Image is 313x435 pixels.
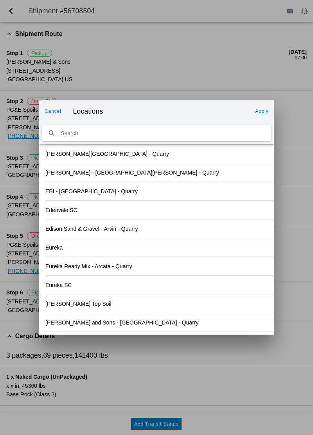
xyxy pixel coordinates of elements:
input: search text [42,125,271,141]
ion-item: Eureka SC [39,276,274,294]
ion-title: Locations [65,107,251,116]
ion-item: [PERSON_NAME][GEOGRAPHIC_DATA] - Quarry [39,144,274,163]
ion-item: EBI - [GEOGRAPHIC_DATA] - Quarry [39,182,274,201]
ion-item: Edenvale SC [39,201,274,219]
ion-item: [PERSON_NAME] - [GEOGRAPHIC_DATA][PERSON_NAME] - Quarry [39,163,274,182]
ion-item: Eureka [39,238,274,257]
ion-item: [PERSON_NAME] and Sons - [GEOGRAPHIC_DATA] - Quarry [39,313,274,332]
ion-item: [PERSON_NAME] Top Soil [39,294,274,313]
ion-item: Eureka Ready Mix - Arcata - Quarry [39,257,274,276]
ion-button: Apply [252,105,272,118]
ion-button: Cancel [41,105,65,118]
ion-item: Edison Sand & Gravel - Arvin - Quarry [39,219,274,238]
